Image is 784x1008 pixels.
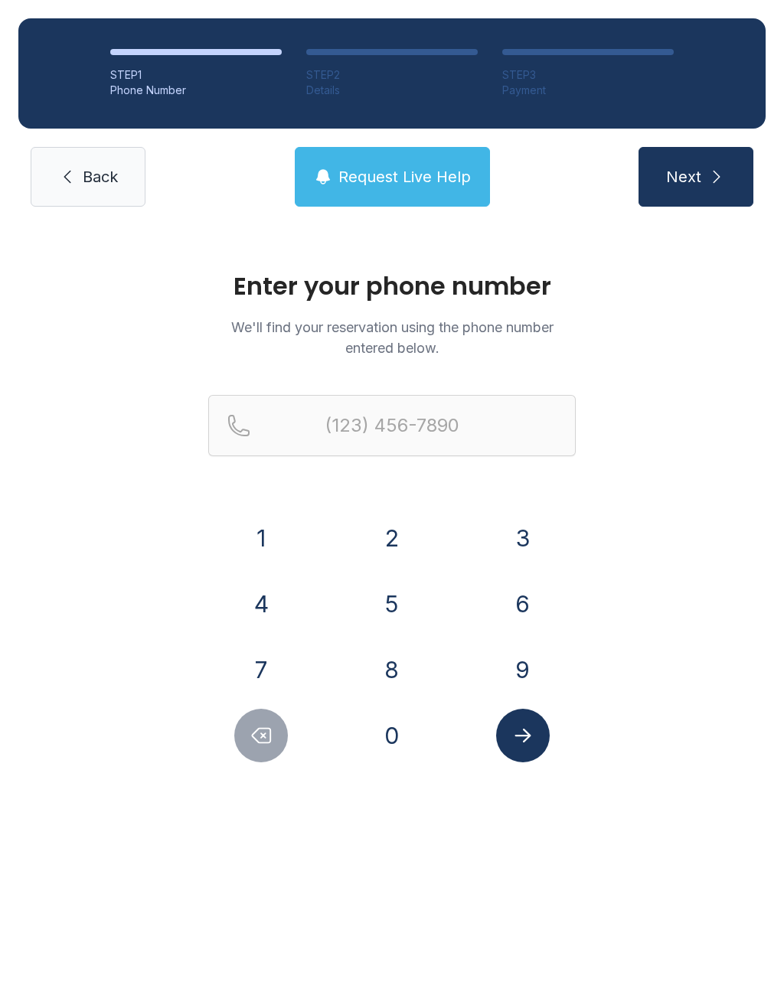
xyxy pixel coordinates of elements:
[666,166,701,188] span: Next
[306,67,478,83] div: STEP 2
[110,83,282,98] div: Phone Number
[338,166,471,188] span: Request Live Help
[365,511,419,565] button: 2
[365,709,419,762] button: 0
[234,577,288,631] button: 4
[208,395,576,456] input: Reservation phone number
[365,643,419,696] button: 8
[234,511,288,565] button: 1
[83,166,118,188] span: Back
[208,317,576,358] p: We'll find your reservation using the phone number entered below.
[306,83,478,98] div: Details
[496,577,550,631] button: 6
[208,274,576,298] h1: Enter your phone number
[496,511,550,565] button: 3
[234,709,288,762] button: Delete number
[365,577,419,631] button: 5
[496,643,550,696] button: 9
[234,643,288,696] button: 7
[502,83,674,98] div: Payment
[110,67,282,83] div: STEP 1
[502,67,674,83] div: STEP 3
[496,709,550,762] button: Submit lookup form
